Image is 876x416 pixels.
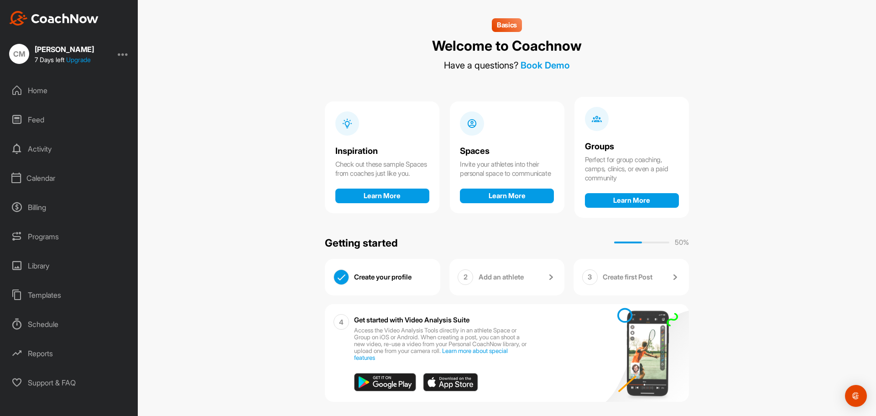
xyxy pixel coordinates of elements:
[334,270,349,284] img: check
[5,254,134,277] div: Library
[460,189,554,203] button: Learn More
[585,155,679,183] div: Perfect for group coaching, camps, clinics, or even a paid community
[458,269,473,285] div: 2
[5,79,134,102] div: Home
[334,314,349,330] div: 4
[479,269,556,285] a: Add an athlete
[585,142,679,152] div: Groups
[35,46,94,53] div: [PERSON_NAME]
[5,196,134,219] div: Billing
[444,60,570,71] div: Have a questions?
[460,160,554,178] div: Invite your athletes into their personal space to communicate
[354,269,432,285] div: Create your profile
[5,167,134,190] div: Calendar
[669,272,680,283] img: arrow
[675,237,689,248] p: 50 %
[599,300,689,406] img: mobile-app-design.7dd1a2cf8cf7ef6903d5e1b4fd0f0f15.svg
[5,225,134,248] div: Programs
[354,373,416,391] img: play_store
[521,60,570,71] a: Book Demo
[354,347,508,361] a: Learn more about special features
[9,44,29,64] div: CM
[66,56,91,63] a: Upgrade
[585,193,679,208] button: Learn More
[603,273,652,282] p: Create first Post
[467,118,477,129] img: info
[592,114,602,124] img: info
[335,147,429,156] div: Inspiration
[423,373,478,391] img: app_store
[325,235,398,251] div: Getting started
[5,137,134,160] div: Activity
[432,37,582,55] div: Welcome to Coachnow
[582,269,598,285] div: 3
[479,273,524,282] p: Add an athlete
[5,313,134,336] div: Schedule
[5,371,134,394] div: Support & FAQ
[5,342,134,365] div: Reports
[492,18,522,32] div: Basics
[545,272,556,283] img: arrow
[335,160,429,178] div: Check out these sample Spaces from coaches just like you.
[845,385,867,407] div: Open Intercom Messenger
[5,284,134,306] div: Templates
[342,118,353,129] img: info
[354,316,469,323] p: Get started with Video Analysis Suite
[335,189,429,203] button: Learn More
[603,269,680,285] a: Create first Post
[35,56,64,63] span: 7 Days left
[460,147,554,156] div: Spaces
[9,11,99,26] img: CoachNow
[354,327,529,361] p: Access the Video Analysis Tools directly in an athlete Space or Group on iOS or Android. When cre...
[5,108,134,131] div: Feed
